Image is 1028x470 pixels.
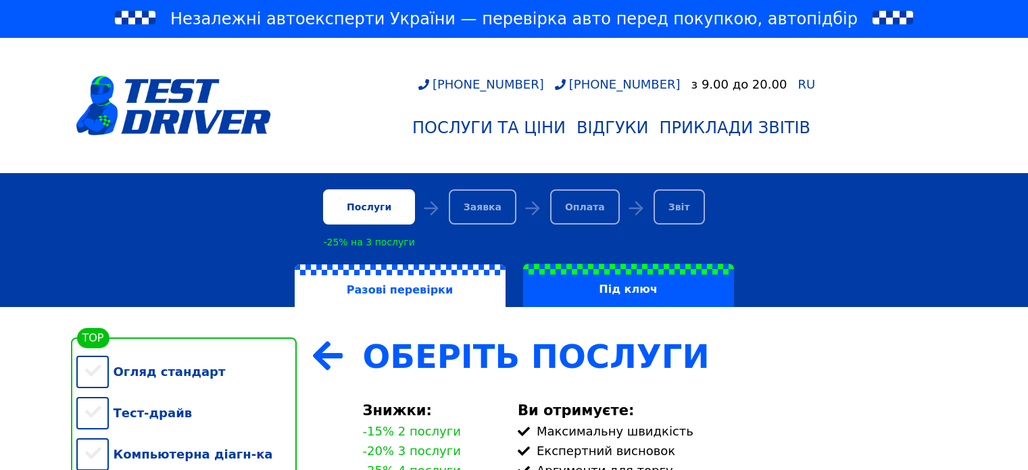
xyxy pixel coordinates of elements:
[798,78,815,91] a: RU
[295,264,506,308] label: Разові перевірки
[76,392,297,433] div: Тест-драйв
[514,264,743,307] a: Під ключ
[691,77,787,91] div: з 9.00 до 20.00
[363,424,461,438] div: -15% 2 послуги
[407,113,571,143] a: Послуги та Ціни
[363,337,952,375] div: Оберіть Послуги
[363,444,461,458] div: -20% 3 послуги
[170,8,858,30] span: Незалежні автоексперти України — перевірка авто перед покупкою, автопідбір
[76,76,271,135] img: logotype@3x
[571,113,654,143] a: Відгуки
[550,189,620,225] div: Оплата
[654,113,816,143] a: Приклади звітів
[654,189,705,225] div: Звіт
[449,189,516,225] div: Заявка
[523,264,734,307] label: Під ключ
[76,351,297,392] div: Огляд стандарт
[323,237,414,248] div: -25% на 3 послуги
[660,118,810,137] div: Приклади звітів
[798,77,815,91] span: RU
[518,402,952,419] div: Ви отримуєте:
[418,77,544,91] a: [PHONE_NUMBER]
[412,118,566,137] div: Послуги та Ціни
[518,444,952,458] div: Експертний висновок
[363,402,501,419] div: Знижки:
[555,77,681,91] a: [PHONE_NUMBER]
[577,118,649,137] div: Відгуки
[518,424,952,438] div: Максимальну швидкість
[76,43,271,168] a: logotype@3x
[323,189,414,225] div: Послуги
